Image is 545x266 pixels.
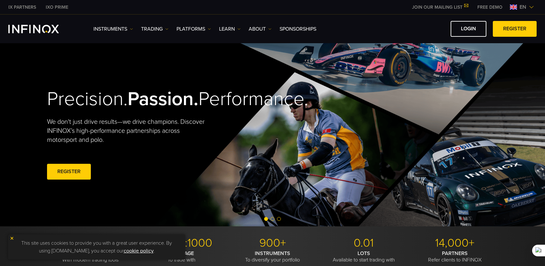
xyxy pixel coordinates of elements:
[11,238,182,256] p: This site uses cookies to provide you with a great user experience. By using [DOMAIN_NAME], you a...
[320,236,407,250] p: 0.01
[271,217,274,221] span: Go to slide 2
[47,164,91,180] a: REGISTER
[320,250,407,263] p: Available to start trading with
[442,250,468,257] strong: PARTNERS
[219,25,241,33] a: Learn
[473,4,507,11] a: INFINOX MENU
[128,87,198,111] strong: Passion.
[412,250,498,263] p: Refer clients to INFINOX
[93,25,133,33] a: Instruments
[4,4,41,11] a: INFINOX
[229,250,316,263] p: To diversify your portfolio
[8,25,74,33] a: INFINOX Logo
[47,117,209,144] p: We don't just drive results—we drive champions. Discover INFINOX’s high-performance partnerships ...
[451,21,486,37] a: LOGIN
[41,4,73,11] a: INFINOX
[124,248,154,254] a: cookie policy
[277,217,281,221] span: Go to slide 3
[358,250,370,257] strong: LOTS
[47,87,250,111] h2: Precision. Performance.
[517,3,529,11] span: en
[249,25,272,33] a: ABOUT
[255,250,290,257] strong: INSTRUMENTS
[10,236,14,241] img: yellow close icon
[177,25,211,33] a: PLATFORMS
[280,25,316,33] a: SPONSORSHIPS
[493,21,537,37] a: REGISTER
[407,5,473,10] a: JOIN OUR MAILING LIST
[229,236,316,250] p: 900+
[264,217,268,221] span: Go to slide 1
[412,236,498,250] p: 14,000+
[141,25,168,33] a: TRADING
